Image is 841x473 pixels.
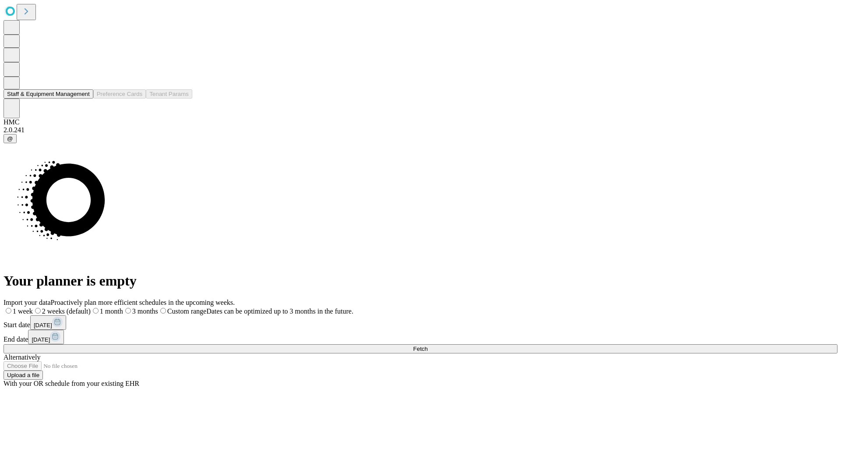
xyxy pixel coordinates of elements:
span: 1 week [13,307,33,315]
h1: Your planner is empty [4,273,837,289]
div: 2.0.241 [4,126,837,134]
button: Staff & Equipment Management [4,89,93,99]
button: Tenant Params [146,89,192,99]
span: Alternatively [4,353,40,361]
span: 1 month [100,307,123,315]
button: [DATE] [28,330,64,344]
input: 3 months [125,308,131,314]
button: [DATE] [30,315,66,330]
button: Upload a file [4,371,43,380]
span: With your OR schedule from your existing EHR [4,380,139,387]
span: Fetch [413,346,428,352]
input: 1 week [6,308,11,314]
span: Import your data [4,299,51,306]
div: End date [4,330,837,344]
div: Start date [4,315,837,330]
span: [DATE] [34,322,52,328]
span: 2 weeks (default) [42,307,91,315]
span: [DATE] [32,336,50,343]
input: 2 weeks (default) [35,308,41,314]
span: Proactively plan more efficient schedules in the upcoming weeks. [51,299,235,306]
button: Preference Cards [93,89,146,99]
span: 3 months [132,307,158,315]
button: Fetch [4,344,837,353]
span: Custom range [167,307,206,315]
input: 1 month [93,308,99,314]
span: Dates can be optimized up to 3 months in the future. [206,307,353,315]
input: Custom rangeDates can be optimized up to 3 months in the future. [160,308,166,314]
button: @ [4,134,17,143]
span: @ [7,135,13,142]
div: HMC [4,118,837,126]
